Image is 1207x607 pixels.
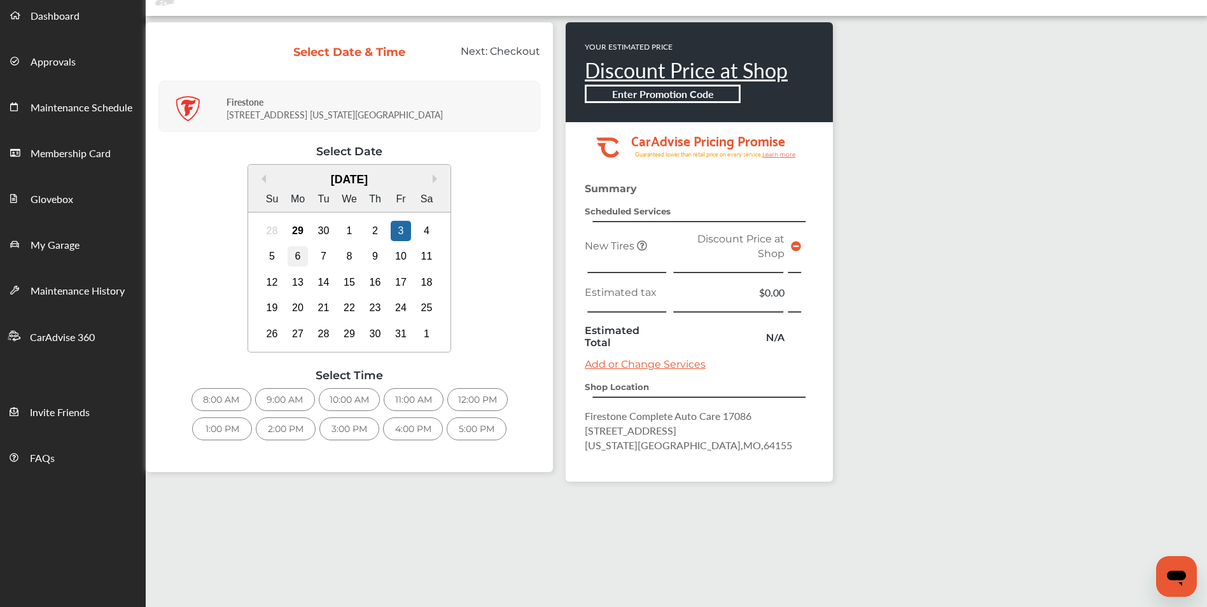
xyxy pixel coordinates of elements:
[339,272,359,293] div: Choose Wednesday, October 15th, 2025
[339,221,359,241] div: Choose Wednesday, October 1st, 2025
[365,221,386,241] div: Choose Thursday, October 2nd, 2025
[585,206,671,216] strong: Scheduled Services
[582,321,669,352] td: Estimated Total
[339,189,359,209] div: We
[288,246,308,267] div: Choose Monday, October 6th, 2025
[30,450,55,467] span: FAQs
[582,282,669,303] td: Estimated tax
[365,324,386,344] div: Choose Thursday, October 30th, 2025
[31,192,73,208] span: Glovebox
[391,324,411,344] div: Choose Friday, October 31st, 2025
[585,358,706,370] a: Add or Change Services
[262,246,283,267] div: Choose Sunday, October 5th, 2025
[31,100,132,116] span: Maintenance Schedule
[175,96,200,122] img: logo-firestone.png
[288,324,308,344] div: Choose Monday, October 27th, 2025
[1,38,145,83] a: Approvals
[417,324,437,344] div: Choose Saturday, November 1st, 2025
[1,221,145,267] a: My Garage
[669,282,788,303] td: $0.00
[417,221,437,241] div: Choose Saturday, October 4th, 2025
[248,173,451,186] div: [DATE]
[158,144,540,158] div: Select Date
[314,324,334,344] div: Choose Tuesday, October 28th, 2025
[259,218,440,347] div: month 2025-10
[384,388,443,411] div: 11:00 AM
[612,87,714,101] b: Enter Promotion Code
[585,382,649,392] strong: Shop Location
[288,298,308,318] div: Choose Monday, October 20th, 2025
[288,272,308,293] div: Choose Monday, October 13th, 2025
[30,330,95,346] span: CarAdvise 360
[31,283,125,300] span: Maintenance History
[262,221,283,241] div: Not available Sunday, September 28th, 2025
[433,174,442,183] button: Next Month
[490,45,540,57] span: Checkout
[697,233,785,260] span: Discount Price at Shop
[391,272,411,293] div: Choose Friday, October 17th, 2025
[31,54,76,71] span: Approvals
[314,246,334,267] div: Choose Tuesday, October 7th, 2025
[585,408,751,423] span: Firestone Complete Auto Care 17086
[319,388,380,411] div: 10:00 AM
[31,8,80,25] span: Dashboard
[257,174,266,183] button: Previous Month
[416,45,550,69] div: Next:
[262,189,283,209] div: Su
[1,129,145,175] a: Membership Card
[227,95,263,108] strong: Firestone
[417,246,437,267] div: Choose Saturday, October 11th, 2025
[227,86,536,127] div: [STREET_ADDRESS] [US_STATE][GEOGRAPHIC_DATA]
[585,423,676,438] span: [STREET_ADDRESS]
[447,417,506,440] div: 5:00 PM
[1156,556,1197,597] iframe: Button to launch messaging window
[417,189,437,209] div: Sa
[447,388,508,411] div: 12:00 PM
[262,272,283,293] div: Choose Sunday, October 12th, 2025
[314,272,334,293] div: Choose Tuesday, October 14th, 2025
[391,221,411,241] div: Choose Friday, October 3rd, 2025
[192,417,252,440] div: 1:00 PM
[1,175,145,221] a: Glovebox
[288,221,308,241] div: Choose Monday, September 29th, 2025
[365,246,386,267] div: Choose Thursday, October 9th, 2025
[314,221,334,241] div: Choose Tuesday, September 30th, 2025
[1,83,145,129] a: Maintenance Schedule
[585,183,637,195] strong: Summary
[365,272,386,293] div: Choose Thursday, October 16th, 2025
[417,298,437,318] div: Choose Saturday, October 25th, 2025
[585,438,792,452] span: [US_STATE][GEOGRAPHIC_DATA] , MO , 64155
[255,388,315,411] div: 9:00 AM
[31,237,80,254] span: My Garage
[1,267,145,312] a: Maintenance History
[365,189,386,209] div: Th
[158,368,540,382] div: Select Time
[293,45,407,59] div: Select Date & Time
[391,298,411,318] div: Choose Friday, October 24th, 2025
[339,324,359,344] div: Choose Wednesday, October 29th, 2025
[391,246,411,267] div: Choose Friday, October 10th, 2025
[31,146,111,162] span: Membership Card
[339,298,359,318] div: Choose Wednesday, October 22nd, 2025
[391,189,411,209] div: Fr
[635,150,762,158] tspan: Guaranteed lower than retail price on every service.
[762,151,796,158] tspan: Learn more
[314,189,334,209] div: Tu
[585,41,788,52] p: YOUR ESTIMATED PRICE
[319,417,379,440] div: 3:00 PM
[383,417,443,440] div: 4:00 PM
[30,405,90,421] span: Invite Friends
[262,324,283,344] div: Choose Sunday, October 26th, 2025
[365,298,386,318] div: Choose Thursday, October 23rd, 2025
[314,298,334,318] div: Choose Tuesday, October 21st, 2025
[631,129,785,151] tspan: CarAdvise Pricing Promise
[256,417,316,440] div: 2:00 PM
[339,246,359,267] div: Choose Wednesday, October 8th, 2025
[192,388,251,411] div: 8:00 AM
[288,189,308,209] div: Mo
[669,321,788,352] td: N/A
[262,298,283,318] div: Choose Sunday, October 19th, 2025
[585,240,637,252] span: New Tires
[585,55,788,85] a: Discount Price at Shop
[417,272,437,293] div: Choose Saturday, October 18th, 2025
